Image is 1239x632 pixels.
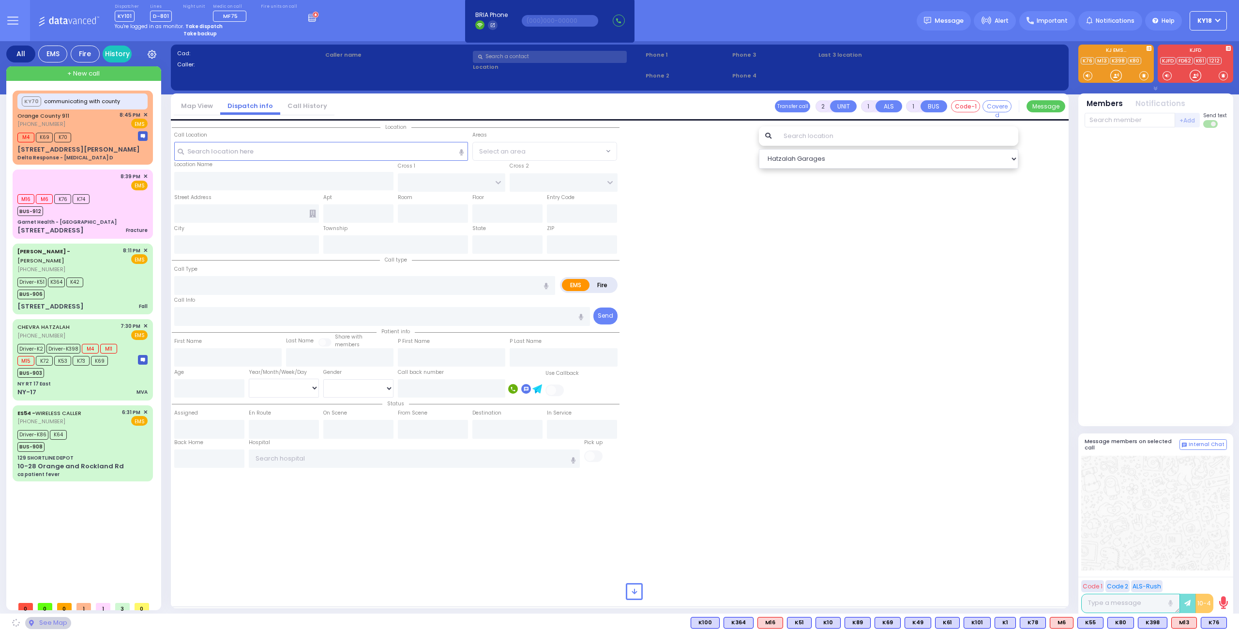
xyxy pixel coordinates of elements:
[143,172,148,181] span: ✕
[174,225,184,232] label: City
[115,603,130,610] span: 3
[131,181,148,190] span: EMS
[935,617,960,629] div: BLS
[18,603,33,610] span: 0
[143,408,148,416] span: ✕
[17,409,81,417] a: WIRELESS CALLER
[17,277,46,287] span: Driver-K51
[17,368,44,378] span: BUS-903
[479,147,526,156] span: Select an area
[71,46,100,62] div: Fire
[126,227,148,234] div: Fracture
[67,69,100,78] span: + New call
[757,617,783,629] div: M16
[91,356,108,366] span: K69
[123,247,140,254] span: 8:11 PM
[547,409,572,417] label: In Service
[323,369,342,376] label: Gender
[121,173,140,180] span: 8:39 PM
[1207,57,1222,64] a: 1212
[249,439,270,447] label: Hospital
[136,388,148,396] div: MVA
[1128,57,1141,64] a: K80
[510,338,542,345] label: P Last Name
[964,617,991,629] div: BLS
[174,265,197,273] label: Call Type
[115,11,135,22] span: KY101
[584,439,603,447] label: Pick up
[1203,112,1227,119] span: Send text
[174,161,212,169] label: Location Name
[1171,617,1197,629] div: M13
[185,23,223,30] strong: Take dispatch
[1201,617,1227,629] div: K76
[562,279,590,291] label: EMS
[377,328,415,335] span: Patient info
[1179,439,1227,450] button: Internal Chat
[1131,580,1163,592] button: ALS-Rush
[54,356,71,366] span: K53
[17,265,65,273] span: [PHONE_NUMBER]
[6,46,35,62] div: All
[1171,617,1197,629] div: ALS
[174,338,202,345] label: First Name
[50,430,67,440] span: K64
[1020,617,1046,629] div: BLS
[1050,617,1073,629] div: M6
[121,323,140,330] span: 7:30 PM
[691,617,720,629] div: BLS
[131,254,148,264] span: EMS
[1105,580,1130,592] button: Code 2
[995,617,1016,629] div: K1
[38,46,67,62] div: EMS
[17,194,34,204] span: M16
[138,131,148,141] img: message-box.svg
[174,101,220,110] a: Map View
[138,355,148,365] img: message-box.svg
[46,344,80,354] span: Driver-K398
[38,603,52,610] span: 0
[122,409,140,416] span: 6:31 PM
[131,330,148,340] span: EMS
[1135,98,1185,109] button: Notifications
[17,332,65,339] span: [PHONE_NUMBER]
[177,61,322,69] label: Caller:
[1138,617,1167,629] div: K398
[174,369,184,376] label: Age
[17,430,48,440] span: Driver-K86
[875,617,901,629] div: BLS
[17,409,35,417] span: ES54 -
[22,96,41,107] button: KY70
[787,617,812,629] div: BLS
[17,387,36,397] div: NY-17
[103,46,132,62] a: History
[183,4,205,10] label: Night unit
[17,380,51,387] div: NY RT 17 East
[280,101,334,110] a: Call History
[593,308,618,324] button: Send
[935,16,964,26] span: Message
[1095,57,1109,64] a: M13
[325,51,470,59] label: Caller name
[249,369,319,376] div: Year/Month/Week/Day
[100,344,117,354] span: M11
[131,119,148,128] span: EMS
[73,194,90,204] span: K74
[183,30,217,37] strong: Take backup
[1107,617,1134,629] div: K80
[17,247,70,255] span: [PERSON_NAME] -
[1020,617,1046,629] div: K78
[220,101,280,110] a: Dispatch info
[1081,580,1104,592] button: Code 1
[589,279,616,291] label: Fire
[66,277,83,287] span: K42
[17,133,34,142] span: M4
[213,4,250,10] label: Medic on call
[36,194,53,204] span: M6
[223,12,238,20] span: MF75
[380,123,411,131] span: Location
[473,63,642,71] label: Location
[17,290,45,299] span: BUS-906
[1190,11,1227,31] button: KY18
[398,369,444,376] label: Call back number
